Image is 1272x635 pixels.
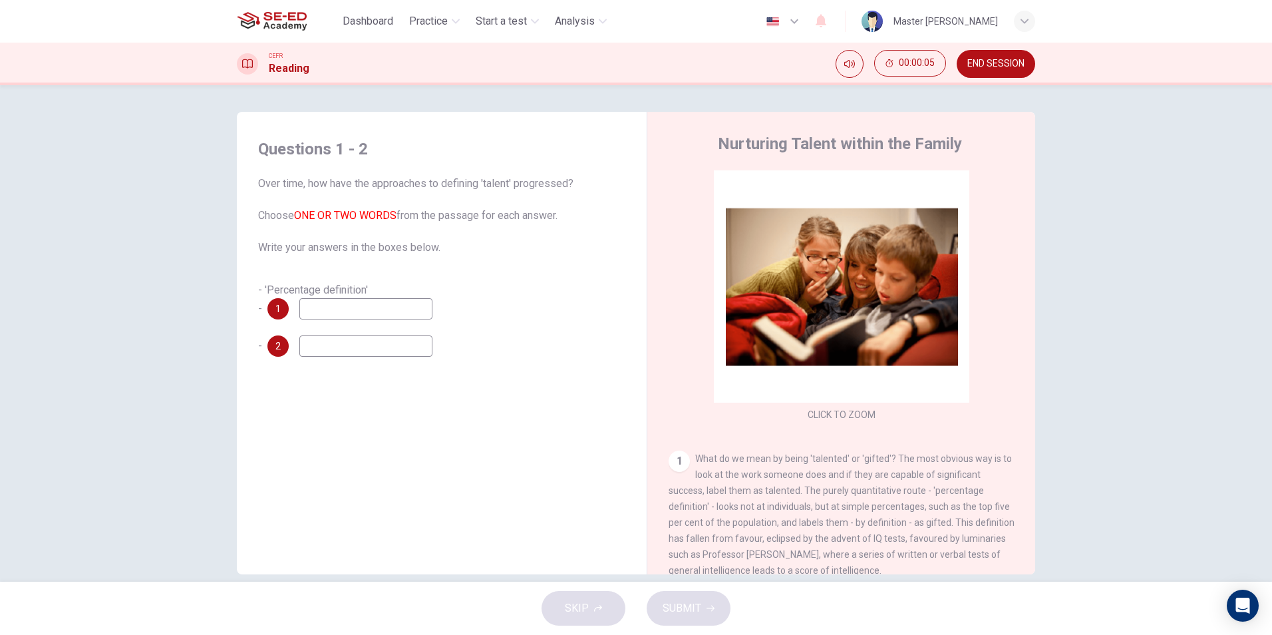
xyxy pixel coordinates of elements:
span: - 'Percentage definition' - [258,284,368,315]
span: What do we mean by being 'talented' or 'gifted'? The most obvious way is to look at the work some... [669,453,1015,576]
span: Start a test [476,13,527,29]
img: SE-ED Academy logo [237,8,307,35]
span: 1 [275,304,281,314]
div: 1 [669,451,690,472]
button: END SESSION [957,50,1035,78]
h1: Reading [269,61,309,77]
button: Practice [404,9,465,33]
h4: Nurturing Talent within the Family [718,133,962,154]
span: Analysis [555,13,595,29]
span: END SESSION [967,59,1025,69]
span: - [258,339,262,352]
div: Open Intercom Messenger [1227,590,1259,622]
button: Start a test [470,9,544,33]
span: Dashboard [343,13,393,29]
img: Profile picture [862,11,883,32]
button: Analysis [550,9,612,33]
span: 00:00:05 [899,58,935,69]
span: Over time, how have the approaches to defining 'talent' progressed? Choose from the passage for e... [258,176,625,256]
img: en [764,17,781,27]
span: CEFR [269,51,283,61]
button: Dashboard [337,9,398,33]
font: ONE OR TWO WORDS [294,209,397,222]
div: Mute [836,50,864,78]
a: SE-ED Academy logo [237,8,337,35]
div: Hide [874,50,946,78]
span: 2 [275,341,281,351]
h4: Questions 1 - 2 [258,138,625,160]
button: 00:00:05 [874,50,946,77]
span: Practice [409,13,448,29]
div: Master [PERSON_NAME] [893,13,998,29]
